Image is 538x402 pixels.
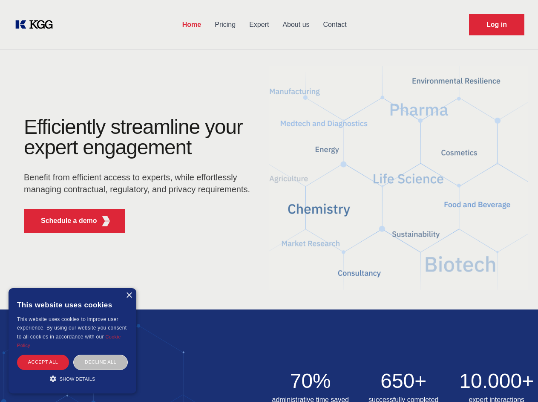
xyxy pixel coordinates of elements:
a: Contact [316,14,354,36]
p: Schedule a demo [41,216,97,226]
p: Benefit from efficient access to experts, while effortlessly managing contractual, regulatory, an... [24,171,256,195]
span: Show details [60,376,95,382]
h2: 70% [269,371,352,391]
a: Cookie Policy [17,334,121,348]
div: Close [126,292,132,299]
h2: 650+ [362,371,445,391]
a: Pricing [208,14,242,36]
div: Show details [17,374,128,383]
div: Accept all [17,355,69,370]
img: KGG Fifth Element RED [269,55,528,301]
a: KOL Knowledge Platform: Talk to Key External Experts (KEE) [14,18,60,32]
a: Request Demo [469,14,524,35]
button: Schedule a demoKGG Fifth Element RED [24,209,125,233]
span: This website uses cookies to improve user experience. By using our website you consent to all coo... [17,316,127,340]
div: This website uses cookies [17,295,128,315]
img: KGG Fifth Element RED [101,216,111,226]
a: Home [175,14,208,36]
div: Decline all [73,355,128,370]
a: Expert [242,14,276,36]
a: About us [276,14,316,36]
h1: Efficiently streamline your expert engagement [24,117,256,158]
